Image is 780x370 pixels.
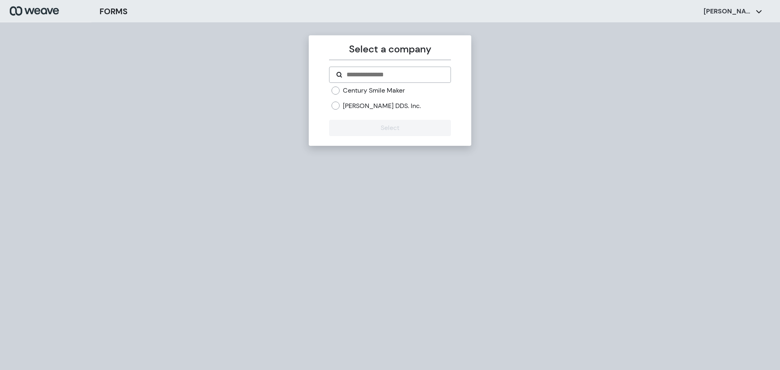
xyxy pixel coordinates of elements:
[704,7,752,16] p: [PERSON_NAME]
[329,42,451,56] p: Select a company
[343,86,405,95] label: Century Smile Maker
[346,70,444,80] input: Search
[343,102,421,110] label: [PERSON_NAME] DDS. Inc.
[100,5,128,17] h3: FORMS
[329,120,451,136] button: Select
